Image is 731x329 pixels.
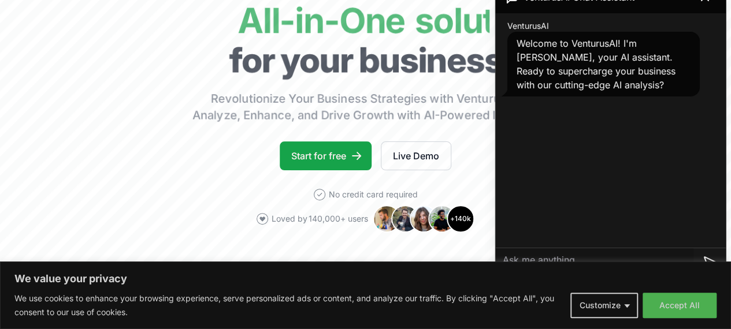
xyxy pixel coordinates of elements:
span: VenturusAI [507,20,549,32]
span: Welcome to VenturusAI! I'm [PERSON_NAME], your AI assistant. Ready to supercharge your business w... [517,38,676,91]
button: Customize [570,293,638,318]
img: Avatar 4 [428,205,456,233]
img: Avatar 1 [373,205,400,233]
img: Avatar 2 [391,205,419,233]
img: Avatar 3 [410,205,437,233]
p: We value your privacy [14,272,717,286]
button: Accept All [643,293,717,318]
a: Start for free [280,141,372,170]
p: We use cookies to enhance your browsing experience, serve personalized ads or content, and analyz... [14,291,562,319]
a: Live Demo [381,141,451,170]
